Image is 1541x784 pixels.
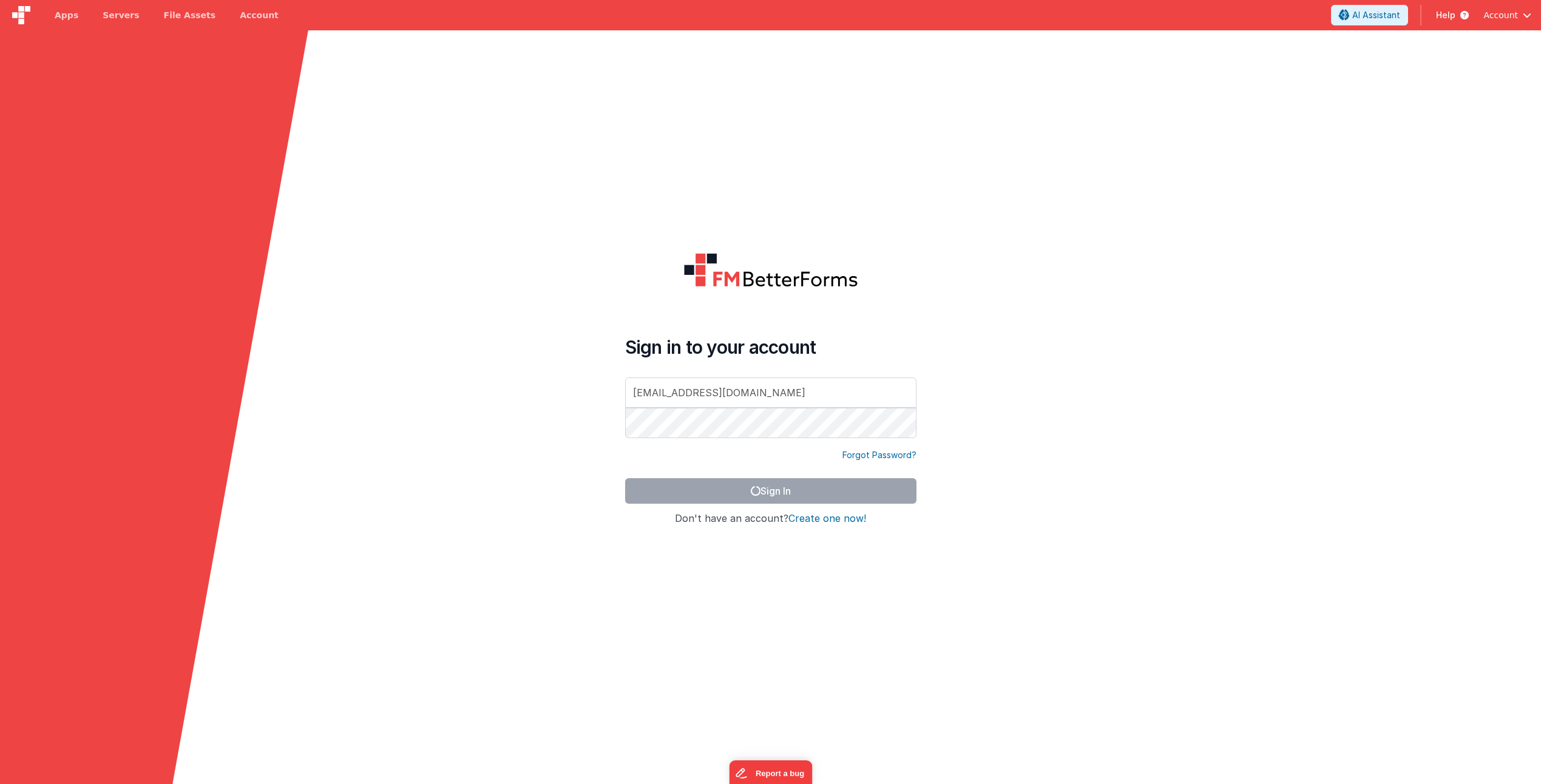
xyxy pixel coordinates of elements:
[625,377,916,408] input: Email Address
[1436,9,1455,21] span: Help
[625,336,916,358] h4: Sign in to your account
[1331,5,1408,25] button: AI Assistant
[1352,9,1400,21] span: AI Assistant
[625,478,916,504] button: Sign In
[625,513,916,524] h4: Don't have an account?
[164,9,216,21] span: File Assets
[55,9,78,21] span: Apps
[1483,9,1518,21] span: Account
[788,513,866,524] button: Create one now!
[842,449,916,461] a: Forgot Password?
[103,9,139,21] span: Servers
[1483,9,1531,21] button: Account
